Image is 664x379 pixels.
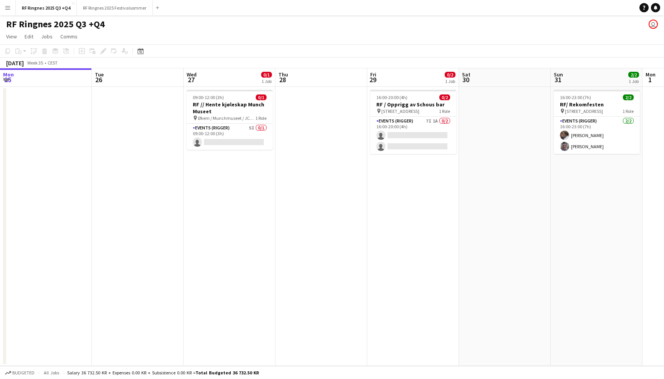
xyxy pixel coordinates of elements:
[644,75,656,84] span: 1
[629,78,639,84] div: 1 Job
[22,31,36,41] a: Edit
[554,71,563,78] span: Sun
[370,117,456,154] app-card-role: Events (Rigger)7I1A0/216:00-20:00 (4h)
[193,94,224,100] span: 09:00-12:00 (3h)
[195,370,259,376] span: Total Budgeted 36 732.50 KR
[60,33,78,40] span: Comms
[48,60,58,66] div: CEST
[370,101,456,108] h3: RF / Opprigg av Schous bar
[198,115,255,121] span: Økern / Munchmuseet / JCP Lager
[554,101,640,108] h3: RF/ Rekomfesten
[262,78,272,84] div: 1 Job
[57,31,81,41] a: Comms
[77,0,153,15] button: RF Ringnes 2025 Festivalsommer
[649,20,658,29] app-user-avatar: Mille Berger
[67,370,259,376] div: Salary 36 732.50 KR + Expenses 0.00 KR + Subsistence 0.00 KR =
[554,117,640,154] app-card-role: Events (Rigger)2/216:00-23:00 (7h)[PERSON_NAME][PERSON_NAME]
[25,33,33,40] span: Edit
[445,78,455,84] div: 1 Job
[462,71,470,78] span: Sat
[42,370,61,376] span: All jobs
[623,94,634,100] span: 2/2
[554,90,640,154] app-job-card: 16:00-23:00 (7h)2/2RF/ Rekomfesten [STREET_ADDRESS]1 RoleEvents (Rigger)2/216:00-23:00 (7h)[PERSO...
[187,124,273,150] app-card-role: Events (Rigger)5I0/109:00-12:00 (3h)
[4,369,36,377] button: Budgeted
[381,108,419,114] span: [STREET_ADDRESS]
[25,60,45,66] span: Week 35
[646,71,656,78] span: Mon
[41,33,53,40] span: Jobs
[256,94,267,100] span: 0/1
[560,94,591,100] span: 16:00-23:00 (7h)
[439,94,450,100] span: 0/2
[16,0,77,15] button: RF Ringnes 2025 Q3 +Q4
[623,108,634,114] span: 1 Role
[95,71,104,78] span: Tue
[12,370,35,376] span: Budgeted
[185,75,197,84] span: 27
[565,108,603,114] span: [STREET_ADDRESS]
[369,75,376,84] span: 29
[38,31,56,41] a: Jobs
[255,115,267,121] span: 1 Role
[439,108,450,114] span: 1 Role
[2,75,14,84] span: 25
[277,75,288,84] span: 28
[6,33,17,40] span: View
[553,75,563,84] span: 31
[187,101,273,115] h3: RF // Hente kjøleskap Munch Museet
[3,31,20,41] a: View
[94,75,104,84] span: 26
[628,72,639,78] span: 2/2
[461,75,470,84] span: 30
[370,90,456,154] app-job-card: 16:00-20:00 (4h)0/2RF / Opprigg av Schous bar [STREET_ADDRESS]1 RoleEvents (Rigger)7I1A0/216:00-2...
[278,71,288,78] span: Thu
[187,71,197,78] span: Wed
[261,72,272,78] span: 0/1
[445,72,455,78] span: 0/2
[376,94,407,100] span: 16:00-20:00 (4h)
[187,90,273,150] app-job-card: 09:00-12:00 (3h)0/1RF // Hente kjøleskap Munch Museet Økern / Munchmuseet / JCP Lager1 RoleEvents...
[3,71,14,78] span: Mon
[370,71,376,78] span: Fri
[6,18,105,30] h1: RF Ringnes 2025 Q3 +Q4
[6,59,24,67] div: [DATE]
